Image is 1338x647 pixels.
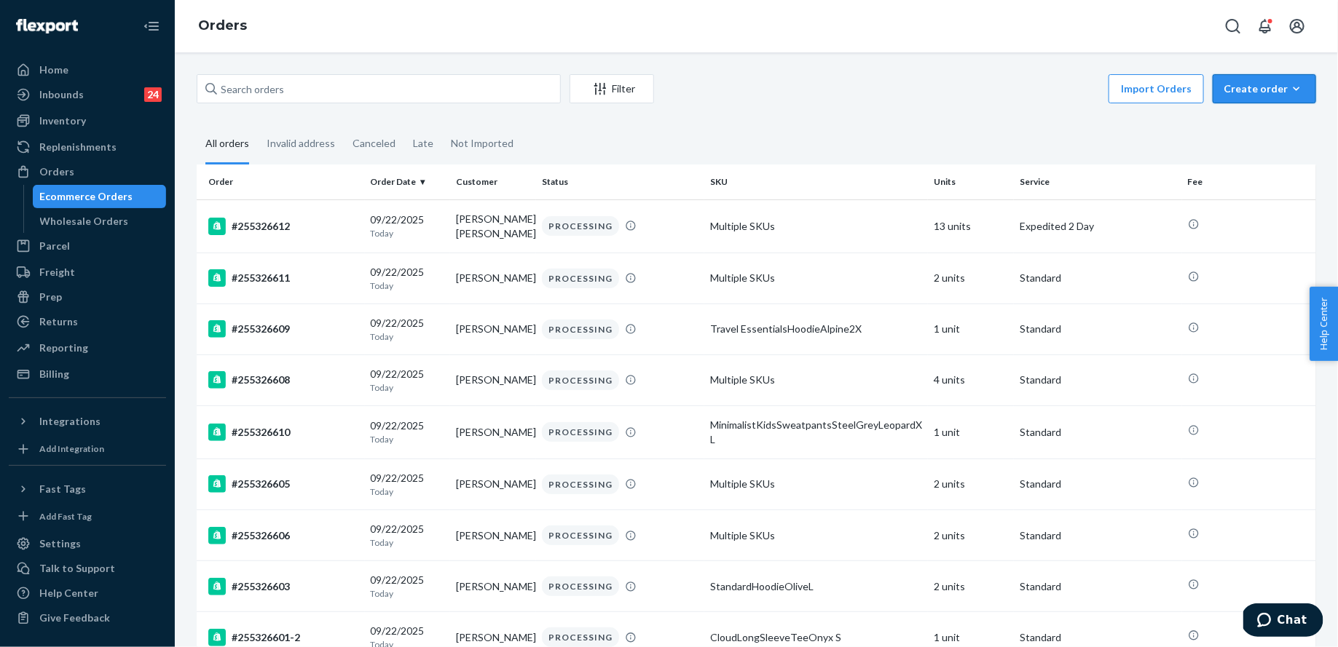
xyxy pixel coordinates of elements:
[39,341,88,355] div: Reporting
[9,557,166,580] button: Talk to Support
[186,5,259,47] ol: breadcrumbs
[9,109,166,132] a: Inventory
[9,135,166,159] a: Replenishments
[542,422,619,442] div: PROCESSING
[371,213,445,239] div: 09/22/2025
[39,87,84,102] div: Inbounds
[40,214,129,229] div: Wholesale Orders
[704,354,928,405] td: Multiple SKUs
[1182,164,1316,199] th: Fee
[704,164,928,199] th: SKU
[450,459,536,509] td: [PERSON_NAME]
[9,532,166,555] a: Settings
[450,561,536,612] td: [PERSON_NAME]
[9,410,166,433] button: Integrations
[9,261,166,284] a: Freight
[1213,74,1316,103] button: Create order
[371,573,445,600] div: 09/22/2025
[208,320,359,338] div: #255326609
[704,253,928,303] td: Multiple SKUs
[39,265,75,279] div: Freight
[197,74,561,103] input: Search orders
[456,175,530,188] div: Customer
[570,74,654,103] button: Filter
[9,477,166,501] button: Fast Tags
[9,285,166,309] a: Prep
[928,561,1014,612] td: 2 units
[704,199,928,253] td: Multiple SKUs
[1020,425,1176,440] p: Standard
[1020,322,1176,336] p: Standard
[39,290,62,304] div: Prep
[39,114,86,128] div: Inventory
[198,17,247,33] a: Orders
[371,418,445,445] div: 09/22/2025
[208,218,359,235] div: #255326612
[704,459,928,509] td: Multiple SKUs
[39,239,70,253] div: Parcel
[9,439,166,459] a: Add Integration
[39,140,117,154] div: Replenishments
[16,19,78,33] img: Flexport logo
[40,189,133,204] div: Ecommerce Orders
[1020,528,1176,543] p: Standard
[39,536,81,551] div: Settings
[9,83,166,106] a: Inbounds24
[365,164,451,199] th: Order Date
[928,253,1014,303] td: 2 units
[208,269,359,287] div: #255326611
[928,199,1014,253] td: 13 units
[371,433,445,445] p: Today
[710,322,922,336] div: Travel EssentialsHoodieAlpine2X
[371,485,445,498] p: Today
[704,510,928,561] td: Multiple SKUs
[371,587,445,600] p: Today
[542,576,619,596] div: PROCESSING
[9,507,166,527] a: Add Fast Tag
[371,522,445,549] div: 09/22/2025
[39,164,74,179] div: Orders
[39,414,101,429] div: Integrations
[570,82,653,96] div: Filter
[371,367,445,394] div: 09/22/2025
[450,199,536,253] td: [PERSON_NAME] [PERSON_NAME]
[1251,12,1280,41] button: Open notifications
[1020,579,1176,594] p: Standard
[542,475,619,494] div: PROCESSING
[9,160,166,183] a: Orders
[542,216,619,236] div: PROCESSING
[928,164,1014,199] th: Units
[9,58,166,82] a: Home
[450,354,536,405] td: [PERSON_NAME]
[928,405,1014,459] td: 1 unit
[144,87,162,102] div: 24
[542,370,619,390] div: PROCESSING
[1020,373,1176,387] p: Standard
[542,627,619,647] div: PROCESSING
[208,475,359,493] div: #255326605
[450,303,536,354] td: [PERSON_NAME]
[1219,12,1248,41] button: Open Search Box
[39,586,98,600] div: Help Center
[710,630,922,645] div: CloudLongSleeveTeeOnyx S
[197,164,365,199] th: Order
[39,482,86,496] div: Fast Tags
[353,124,396,162] div: Canceled
[542,525,619,545] div: PROCESSING
[928,354,1014,405] td: 4 units
[33,185,167,208] a: Ecommerce Orders
[33,210,167,233] a: Wholesale Orders
[371,330,445,343] p: Today
[208,371,359,389] div: #255326608
[39,611,110,625] div: Give Feedback
[9,310,166,333] a: Returns
[371,471,445,498] div: 09/22/2025
[371,536,445,549] p: Today
[39,442,104,455] div: Add Integration
[1310,287,1338,361] button: Help Center
[9,362,166,386] a: Billing
[1020,219,1176,234] p: Expedited 2 Day
[205,124,249,164] div: All orders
